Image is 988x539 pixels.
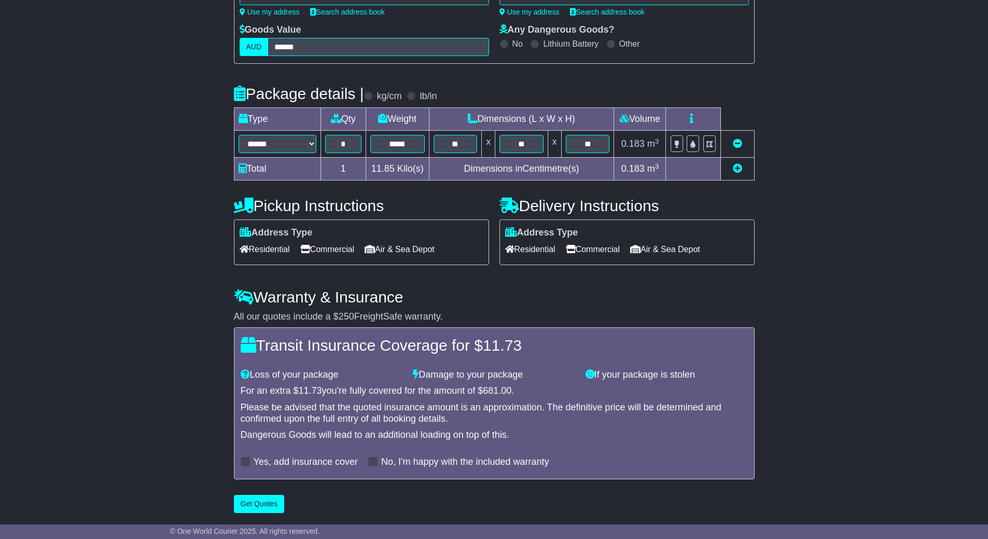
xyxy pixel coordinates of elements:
button: Get Quotes [234,495,285,513]
a: Search address book [570,8,645,16]
label: Lithium Battery [543,39,599,49]
span: 681.00 [483,385,511,396]
div: All our quotes include a $ FreightSafe warranty. [234,311,755,323]
td: Dimensions in Centimetre(s) [429,158,614,181]
td: Total [234,158,321,181]
label: Address Type [505,227,578,239]
span: © One World Courier 2025. All rights reserved. [170,527,320,535]
td: x [548,131,561,158]
span: 0.183 [621,163,645,174]
h4: Pickup Instructions [234,197,489,214]
span: 11.73 [299,385,322,396]
label: Other [619,39,640,49]
label: lb/in [420,91,437,102]
label: AUD [240,38,269,56]
div: Damage to your package [408,369,580,381]
span: Air & Sea Depot [630,241,700,257]
td: Type [234,108,321,131]
label: No [512,39,523,49]
td: Volume [614,108,666,131]
label: Address Type [240,227,313,239]
span: Commercial [566,241,620,257]
span: 11.73 [483,337,522,354]
span: 250 [339,311,354,322]
td: Qty [321,108,366,131]
a: Use my address [499,8,560,16]
span: 11.85 [371,163,395,174]
h4: Package details | [234,85,364,102]
h4: Delivery Instructions [499,197,755,214]
span: Residential [505,241,555,257]
label: Any Dangerous Goods? [499,24,615,36]
td: Weight [366,108,429,131]
label: kg/cm [377,91,401,102]
a: Search address book [310,8,385,16]
td: Dimensions (L x W x H) [429,108,614,131]
a: Add new item [733,163,742,174]
div: Dangerous Goods will lead to an additional loading on top of this. [241,430,748,441]
a: Use my address [240,8,300,16]
a: Remove this item [733,139,742,149]
label: No, I'm happy with the included warranty [381,457,549,468]
label: Goods Value [240,24,301,36]
span: Air & Sea Depot [365,241,435,257]
div: For an extra $ you're fully covered for the amount of $ . [241,385,748,397]
span: m [647,163,659,174]
sup: 3 [655,137,659,145]
sup: 3 [655,162,659,170]
span: m [647,139,659,149]
td: x [482,131,495,158]
div: Loss of your package [235,369,408,381]
h4: Warranty & Insurance [234,288,755,306]
span: Commercial [300,241,354,257]
label: Yes, add insurance cover [254,457,358,468]
span: 0.183 [621,139,645,149]
div: Please be advised that the quoted insurance amount is an approximation. The definitive price will... [241,402,748,424]
h4: Transit Insurance Coverage for $ [241,337,748,354]
td: Kilo(s) [366,158,429,181]
td: 1 [321,158,366,181]
span: Residential [240,241,290,257]
div: If your package is stolen [580,369,753,381]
